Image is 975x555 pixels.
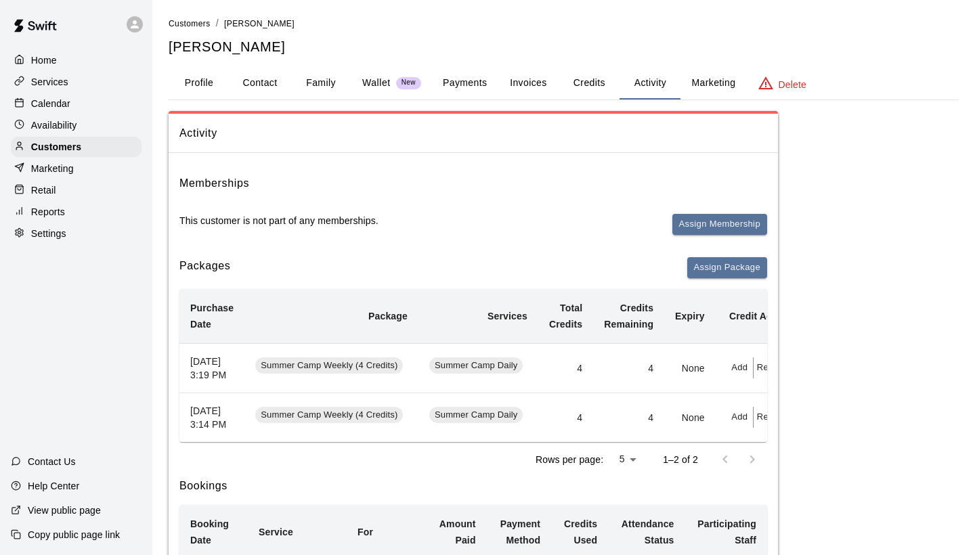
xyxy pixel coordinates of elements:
[216,16,219,30] li: /
[169,19,211,28] span: Customers
[179,393,244,442] th: [DATE] 3:14 PM
[500,518,540,546] b: Payment Method
[439,518,476,546] b: Amount Paid
[31,183,56,197] p: Retail
[593,343,664,393] td: 4
[179,477,767,495] h6: Bookings
[538,393,593,442] td: 4
[498,67,559,99] button: Invoices
[31,75,68,89] p: Services
[429,409,523,422] span: Summer Camp Daily
[230,67,290,99] button: Contact
[190,518,229,546] b: Booking Date
[432,67,498,99] button: Payments
[604,303,653,330] b: Credits Remaining
[429,359,523,372] span: Summer Camp Daily
[255,411,408,422] a: Summer Camp Weekly (4 Credits)
[169,67,959,99] div: basic tabs example
[727,357,754,378] button: Add
[663,453,698,466] p: 1–2 of 2
[609,449,641,469] div: 5
[31,227,66,240] p: Settings
[396,79,421,87] span: New
[564,518,597,546] b: Credits Used
[536,453,603,466] p: Rows per page:
[190,303,234,330] b: Purchase Date
[169,16,959,31] nav: breadcrumb
[224,19,295,28] span: [PERSON_NAME]
[664,343,716,393] td: None
[31,162,74,175] p: Marketing
[11,50,142,70] a: Home
[754,357,795,378] button: Redeem
[169,18,211,28] a: Customers
[31,118,77,132] p: Availability
[179,125,767,142] span: Activity
[179,257,230,278] h6: Packages
[28,455,76,468] p: Contact Us
[11,115,142,135] a: Availability
[664,393,716,442] td: None
[179,175,249,192] h6: Memberships
[368,311,408,321] b: Package
[11,180,142,200] a: Retail
[255,359,403,372] span: Summer Camp Weekly (4 Credits)
[559,67,620,99] button: Credits
[169,38,959,56] h5: [PERSON_NAME]
[11,158,142,179] a: Marketing
[11,72,142,92] a: Services
[754,407,795,428] button: Redeem
[259,527,293,537] b: Service
[675,311,705,321] b: Expiry
[779,78,806,91] p: Delete
[11,223,142,244] a: Settings
[31,53,57,67] p: Home
[593,393,664,442] td: 4
[697,518,756,546] b: Participating Staff
[357,527,373,537] b: For
[31,205,65,219] p: Reports
[179,343,244,393] th: [DATE] 3:19 PM
[169,67,230,99] button: Profile
[290,67,351,99] button: Family
[687,257,767,278] button: Assign Package
[549,303,582,330] b: Total Credits
[11,137,142,157] a: Customers
[538,343,593,393] td: 4
[727,407,754,428] button: Add
[255,409,403,422] span: Summer Camp Weekly (4 Credits)
[729,311,795,321] b: Credit Actions
[11,93,142,114] a: Calendar
[28,479,79,493] p: Help Center
[31,97,70,110] p: Calendar
[28,504,101,517] p: View public page
[179,289,806,442] table: simple table
[31,140,81,154] p: Customers
[28,528,120,541] p: Copy public page link
[680,67,746,99] button: Marketing
[179,214,378,227] p: This customer is not part of any memberships.
[622,518,674,546] b: Attendance Status
[620,67,680,99] button: Activity
[362,76,391,90] p: Wallet
[672,214,767,235] button: Assign Membership
[255,361,408,372] a: Summer Camp Weekly (4 Credits)
[11,202,142,222] a: Reports
[487,311,527,321] b: Services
